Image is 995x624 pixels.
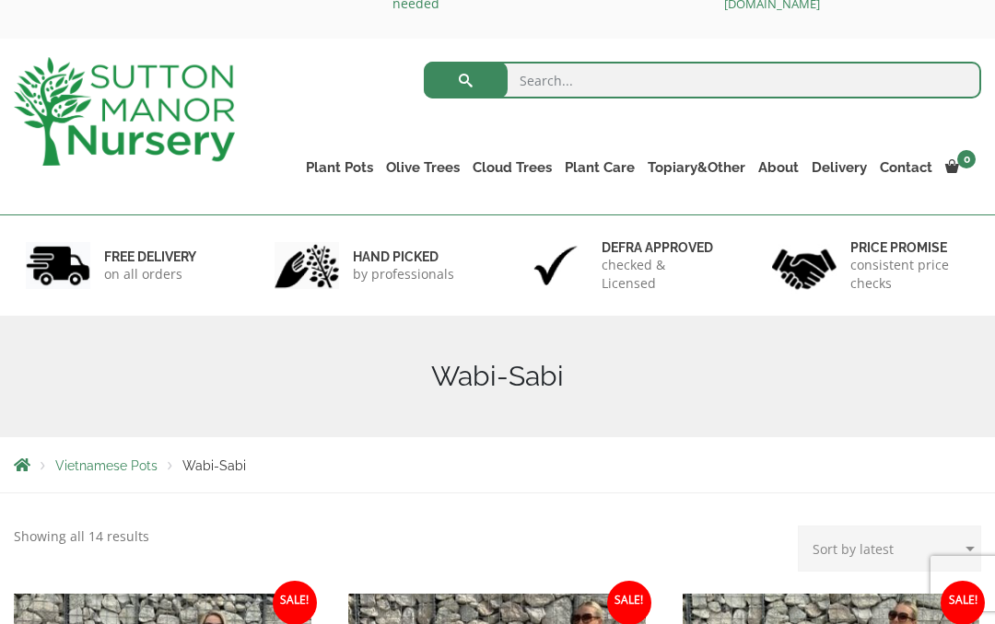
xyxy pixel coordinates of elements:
nav: Breadcrumbs [14,457,981,472]
h6: FREE DELIVERY [104,248,196,265]
a: Plant Pots [299,155,380,180]
select: Shop order [798,526,981,572]
a: Cloud Trees [466,155,558,180]
a: 0 [939,155,981,180]
a: Delivery [805,155,873,180]
p: checked & Licensed [602,256,720,293]
h6: hand picked [353,248,454,265]
h6: Price promise [850,239,969,256]
p: consistent price checks [850,256,969,293]
span: Wabi-Sabi [182,458,246,473]
a: Topiary&Other [641,155,752,180]
img: 1.jpg [26,242,90,289]
img: 2.jpg [275,242,339,289]
img: logo [14,57,235,166]
p: by professionals [353,265,454,283]
p: on all orders [104,265,196,283]
h6: Defra approved [602,239,720,256]
input: Search... [424,62,981,98]
h1: Wabi-Sabi [14,360,981,393]
img: 4.jpg [772,237,837,294]
a: About [752,155,805,180]
p: Showing all 14 results [14,526,149,548]
a: Plant Care [558,155,641,180]
a: Olive Trees [380,155,466,180]
span: 0 [957,150,976,168]
a: Contact [873,155,939,180]
img: 3.jpg [523,242,588,289]
a: Vietnamese Pots [55,458,158,473]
